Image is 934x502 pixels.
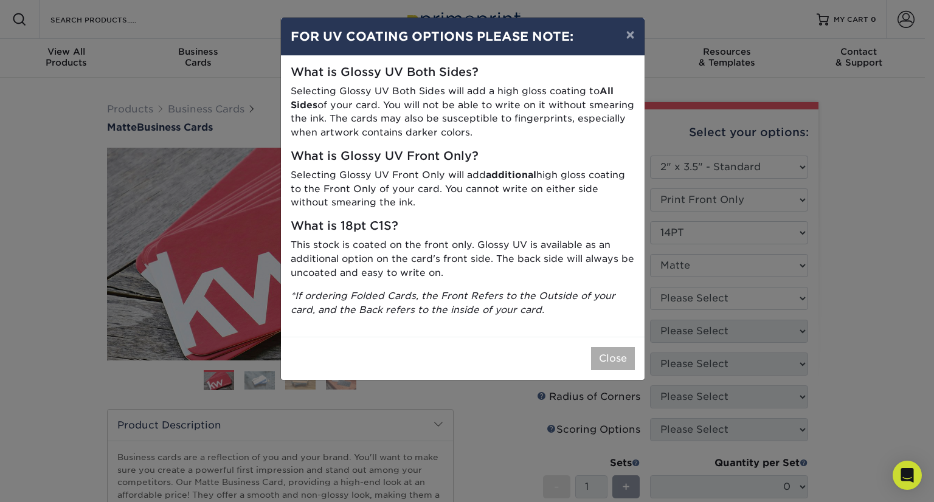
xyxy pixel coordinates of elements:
[291,150,635,163] h5: What is Glossy UV Front Only?
[616,18,644,52] button: ×
[291,85,614,111] strong: All Sides
[486,169,536,181] strong: additional
[291,219,635,233] h5: What is 18pt C1S?
[291,84,635,140] p: Selecting Glossy UV Both Sides will add a high gloss coating to of your card. You will not be abl...
[291,290,615,315] i: *If ordering Folded Cards, the Front Refers to the Outside of your card, and the Back refers to t...
[291,27,635,46] h4: FOR UV COATING OPTIONS PLEASE NOTE:
[291,168,635,210] p: Selecting Glossy UV Front Only will add high gloss coating to the Front Only of your card. You ca...
[591,347,635,370] button: Close
[291,238,635,280] p: This stock is coated on the front only. Glossy UV is available as an additional option on the car...
[291,66,635,80] h5: What is Glossy UV Both Sides?
[893,461,922,490] div: Open Intercom Messenger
